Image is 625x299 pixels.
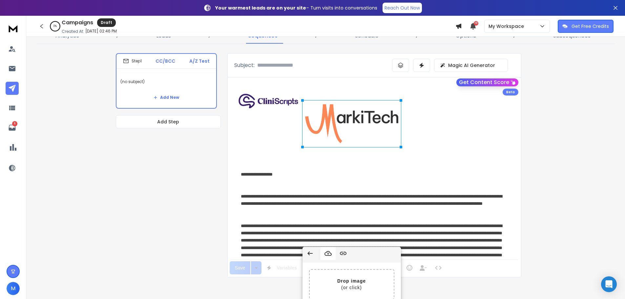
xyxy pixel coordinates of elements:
span: Variables [275,265,298,271]
button: Magic AI Generator [434,59,508,72]
div: Open Intercom Messenger [601,276,617,292]
li: Step1CC/BCCA/Z Test(no subject)Add New [116,53,217,109]
p: CC/BCC [156,58,175,64]
button: Insert Unsubscribe Link [417,261,429,274]
p: 0 % [53,24,57,28]
p: My Workspace [489,23,527,30]
button: M [7,282,20,295]
div: Save [230,261,251,274]
p: – Turn visits into conversations [215,5,377,11]
button: Get Free Credits [558,20,614,33]
p: Created At: [62,29,84,34]
button: By URL [336,247,351,260]
button: Upload Image [321,247,336,260]
p: (no subject) [120,73,212,91]
p: 6 [12,121,17,126]
span: 10 [474,21,478,26]
div: Beta [503,89,518,96]
p: Get Free Credits [572,23,609,30]
p: Subject: [234,61,255,69]
a: 6 [6,121,19,134]
button: Get Content Score [456,78,518,86]
p: [DATE] 02:46 PM [85,29,117,34]
p: Magic AI Generator [448,62,495,69]
div: Draft [97,18,116,27]
a: Reach Out Now [383,3,422,13]
button: Back [302,247,318,260]
div: Step 1 [123,58,142,64]
img: logo [7,22,20,34]
button: Add New [148,91,184,104]
button: Variables [263,261,298,274]
h1: Campaigns [62,19,93,27]
strong: Your warmest leads are on your site [215,5,306,11]
button: Code View [432,261,445,274]
p: Reach Out Now [385,5,420,11]
button: Emoticons [403,261,416,274]
button: Add Step [116,115,221,128]
button: Preview Email [300,261,345,274]
p: A/Z Test [189,58,210,64]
